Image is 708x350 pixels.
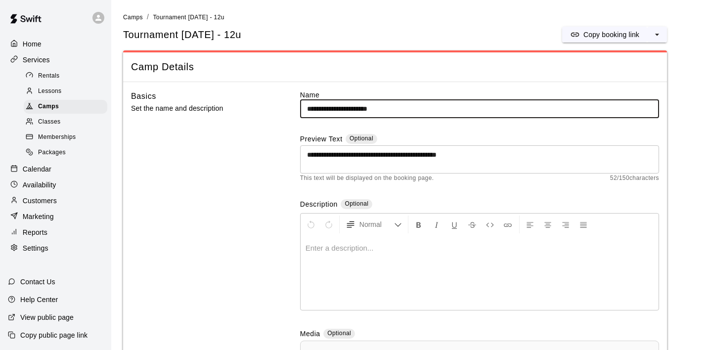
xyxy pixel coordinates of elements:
[24,100,107,114] div: Camps
[24,146,107,160] div: Packages
[562,27,667,43] div: split button
[557,216,574,233] button: Right Align
[359,219,394,229] span: Normal
[342,216,406,233] button: Formatting Options
[147,12,149,22] li: /
[20,295,58,305] p: Help Center
[8,177,103,192] a: Availability
[350,135,373,142] span: Optional
[24,84,111,99] a: Lessons
[300,134,343,145] label: Preview Text
[24,115,111,130] a: Classes
[38,148,66,158] span: Packages
[610,174,659,183] span: 52 / 150 characters
[8,37,103,51] a: Home
[464,216,481,233] button: Format Strikethrough
[647,27,667,43] button: select merge strategy
[24,68,111,84] a: Rentals
[320,216,337,233] button: Redo
[23,39,42,49] p: Home
[327,330,351,337] span: Optional
[38,132,76,142] span: Memberships
[8,52,103,67] a: Services
[38,102,59,112] span: Camps
[428,216,445,233] button: Format Italics
[24,69,107,83] div: Rentals
[23,227,47,237] p: Reports
[123,12,696,23] nav: breadcrumb
[24,115,107,129] div: Classes
[300,199,338,211] label: Description
[23,196,57,206] p: Customers
[482,216,498,233] button: Insert Code
[123,28,241,42] h5: Tournament [DATE] - 12u
[20,277,55,287] p: Contact Us
[24,145,111,161] a: Packages
[153,14,224,21] span: Tournament [DATE] - 12u
[410,216,427,233] button: Format Bold
[23,180,56,190] p: Availability
[8,193,103,208] a: Customers
[583,30,639,40] p: Copy booking link
[345,200,368,207] span: Optional
[446,216,463,233] button: Format Underline
[562,27,647,43] button: Copy booking link
[23,164,51,174] p: Calendar
[131,60,659,74] span: Camp Details
[23,55,50,65] p: Services
[499,216,516,233] button: Insert Link
[38,87,62,96] span: Lessons
[8,241,103,256] a: Settings
[8,225,103,240] a: Reports
[38,71,60,81] span: Rentals
[24,131,107,144] div: Memberships
[24,99,111,115] a: Camps
[24,130,111,145] a: Memberships
[575,216,592,233] button: Justify Align
[24,85,107,98] div: Lessons
[300,90,659,100] label: Name
[131,90,156,103] h6: Basics
[20,312,74,322] p: View public page
[23,212,54,221] p: Marketing
[131,102,268,115] p: Set the name and description
[123,13,143,21] a: Camps
[303,216,319,233] button: Undo
[8,162,103,176] a: Calendar
[300,329,320,340] label: Media
[8,209,103,224] a: Marketing
[23,243,48,253] p: Settings
[20,330,88,340] p: Copy public page link
[123,14,143,21] span: Camps
[539,216,556,233] button: Center Align
[38,117,60,127] span: Classes
[522,216,538,233] button: Left Align
[300,174,434,183] span: This text will be displayed on the booking page.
